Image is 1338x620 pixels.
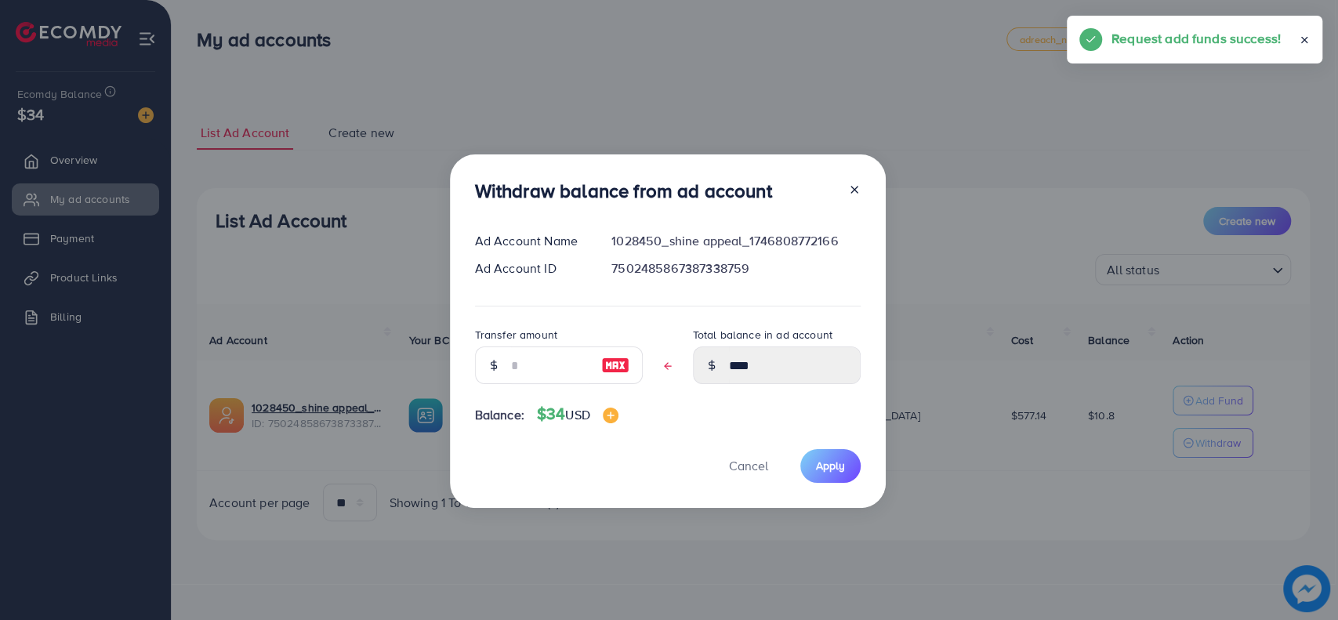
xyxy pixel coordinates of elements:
[475,179,772,202] h3: Withdraw balance from ad account
[603,408,618,423] img: image
[475,406,524,424] span: Balance:
[475,327,557,343] label: Transfer amount
[462,259,600,277] div: Ad Account ID
[729,457,768,474] span: Cancel
[800,449,861,483] button: Apply
[816,458,845,473] span: Apply
[599,259,872,277] div: 7502485867387338759
[599,232,872,250] div: 1028450_shine appeal_1746808772166
[601,356,629,375] img: image
[565,406,589,423] span: USD
[693,327,832,343] label: Total balance in ad account
[537,404,618,424] h4: $34
[462,232,600,250] div: Ad Account Name
[709,449,788,483] button: Cancel
[1111,28,1281,49] h5: Request add funds success!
